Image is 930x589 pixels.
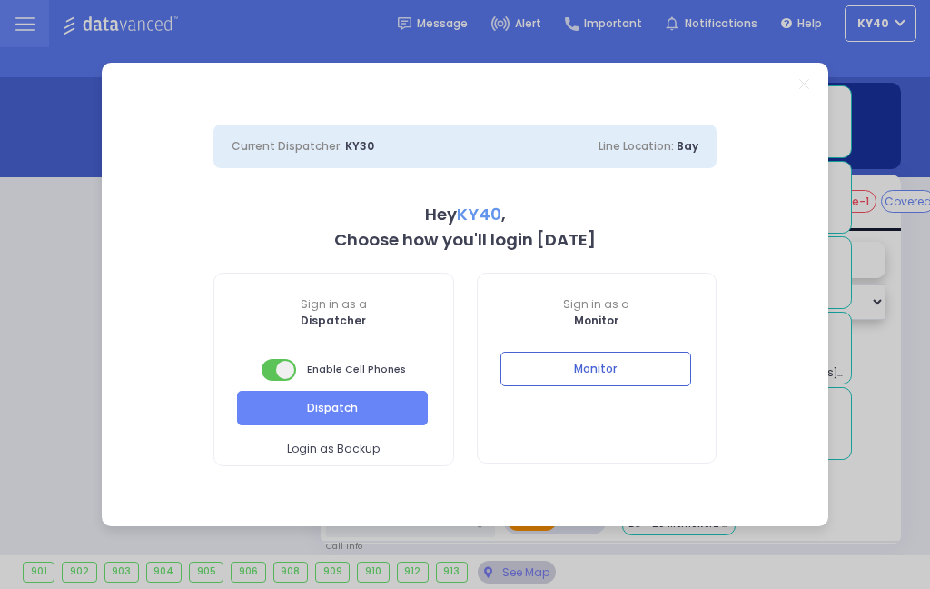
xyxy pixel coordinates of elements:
[425,203,506,225] b: Hey ,
[262,357,406,383] span: Enable Cell Phones
[301,313,366,328] b: Dispatcher
[345,138,374,154] span: KY30
[214,296,453,313] span: Sign in as a
[334,228,596,251] b: Choose how you'll login [DATE]
[500,352,691,386] button: Monitor
[287,441,380,457] span: Login as Backup
[457,203,501,225] span: KY40
[799,79,809,89] a: Close
[677,138,698,154] span: Bay
[237,391,428,425] button: Dispatch
[232,138,342,154] span: Current Dispatcher:
[599,138,674,154] span: Line Location:
[478,296,717,313] span: Sign in as a
[574,313,618,328] b: Monitor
